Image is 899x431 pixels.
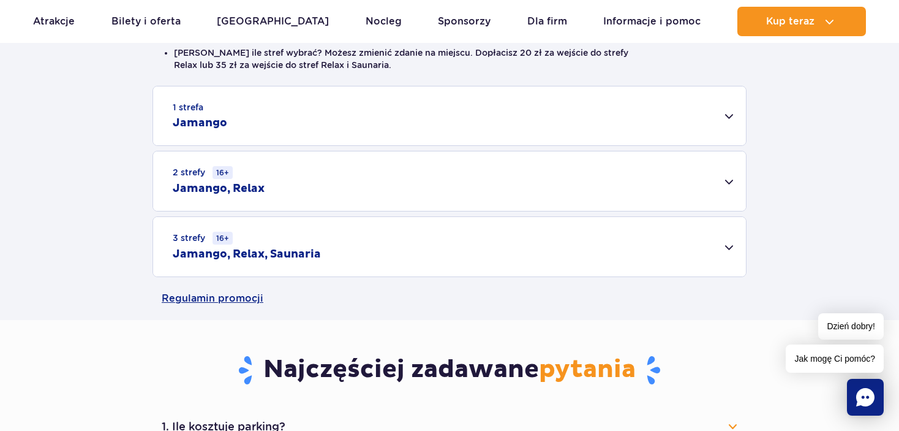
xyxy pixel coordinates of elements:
small: 2 strefy [173,166,233,179]
h2: Jamango, Relax [173,181,265,196]
a: Regulamin promocji [162,277,737,320]
span: Jak mogę Ci pomóc? [786,345,884,373]
div: Chat [847,379,884,416]
small: 16+ [213,232,233,245]
span: Dzień dobry! [818,313,884,340]
a: Dla firm [527,7,567,36]
a: Nocleg [366,7,402,36]
span: pytania [539,354,636,385]
a: Atrakcje [33,7,75,36]
small: 3 strefy [173,232,233,245]
small: 1 strefa [173,101,203,113]
h3: Najczęściej zadawane [162,354,737,386]
a: Bilety i oferta [111,7,181,36]
span: Kup teraz [766,16,814,27]
h2: Jamango [173,116,227,131]
button: Kup teraz [737,7,866,36]
a: Sponsorzy [438,7,491,36]
h2: Jamango, Relax, Saunaria [173,247,321,262]
a: Informacje i pomoc [603,7,701,36]
a: [GEOGRAPHIC_DATA] [217,7,329,36]
small: 16+ [213,166,233,179]
li: [PERSON_NAME] ile stref wybrać? Możesz zmienić zdanie na miejscu. Dopłacisz 20 zł za wejście do s... [174,47,725,71]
